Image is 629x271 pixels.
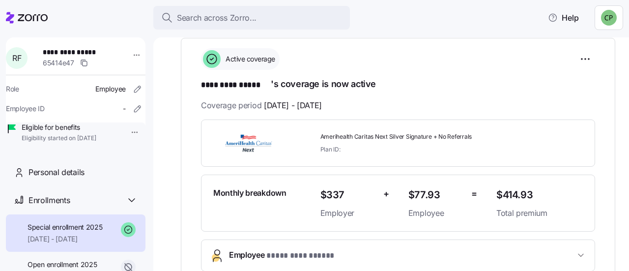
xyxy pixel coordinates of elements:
span: Monthly breakdown [213,187,286,199]
span: [DATE] - [DATE] [264,99,322,112]
span: Employee ID [6,104,45,114]
span: 65414e47 [43,58,74,68]
span: Employee [408,207,463,219]
img: AmeriHealth Caritas Next [213,132,284,154]
span: Eligible for benefits [22,122,96,132]
span: + [383,187,389,201]
span: Personal details [29,166,85,179]
span: Open enrollment 2025 [28,260,97,270]
span: $77.93 [408,187,463,203]
h1: 's coverage is now active [201,78,595,91]
span: Enrollments [29,194,70,207]
span: Role [6,84,19,94]
button: Search across Zorro... [153,6,350,30]
span: Eligibility started on [DATE] [22,134,96,143]
span: Plan ID: [320,145,341,153]
span: - [123,104,126,114]
span: = [471,187,477,201]
span: Active coverage [223,54,275,64]
span: $337 [320,187,375,203]
span: $414.93 [496,187,583,203]
span: Special enrollment 2025 [28,222,103,232]
span: Employee [95,84,126,94]
span: [DATE] - [DATE] [28,234,103,244]
span: Search across Zorro... [177,12,257,24]
span: Employee [229,249,341,262]
span: Help [548,12,579,24]
img: 8424d6c99baeec437bf5dae78df33962 [601,10,617,26]
span: Total premium [496,207,583,219]
span: Amerihealth Caritas Next Silver Signature + No Referrals [320,133,488,141]
span: R F [12,54,21,62]
span: Coverage period [201,99,322,112]
button: Help [540,8,587,28]
span: Employer [320,207,375,219]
